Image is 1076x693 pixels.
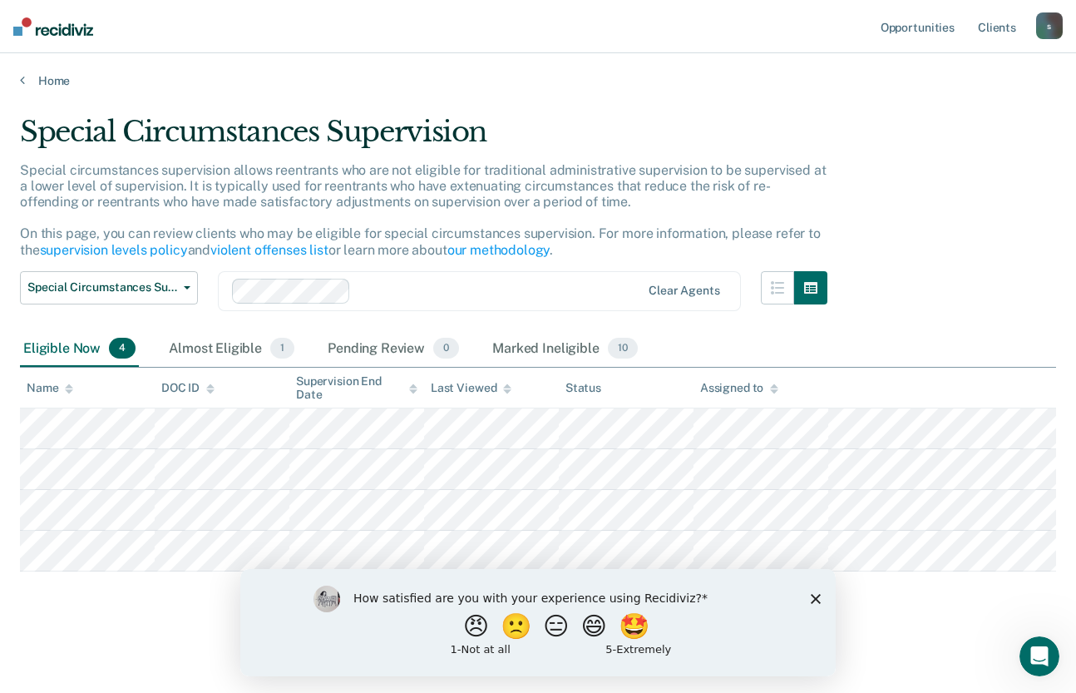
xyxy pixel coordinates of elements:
div: Last Viewed [431,381,511,395]
div: Eligible Now4 [20,331,139,368]
div: Pending Review0 [324,331,462,368]
div: DOC ID [161,381,215,395]
div: Marked Ineligible10 [489,331,640,368]
span: 1 [270,338,294,359]
div: Status [565,381,601,395]
span: 10 [608,338,638,359]
button: Special Circumstances Supervision [20,271,198,304]
img: Recidiviz [13,17,93,36]
button: s [1036,12,1063,39]
a: our methodology [447,242,550,258]
div: Name [27,381,73,395]
div: Supervision End Date [296,374,417,403]
span: 4 [109,338,136,359]
span: 0 [433,338,459,359]
p: Special circumstances supervision allows reentrants who are not eligible for traditional administ... [20,162,826,258]
iframe: Intercom live chat [1019,636,1059,676]
div: Almost Eligible1 [165,331,298,368]
iframe: Survey by Kim from Recidiviz [240,569,836,676]
div: Clear agents [649,284,719,298]
div: Assigned to [700,381,778,395]
a: supervision levels policy [40,242,188,258]
a: Home [20,73,1056,88]
a: violent offenses list [210,242,328,258]
div: Special Circumstances Supervision [20,115,827,162]
span: Special Circumstances Supervision [27,280,177,295]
